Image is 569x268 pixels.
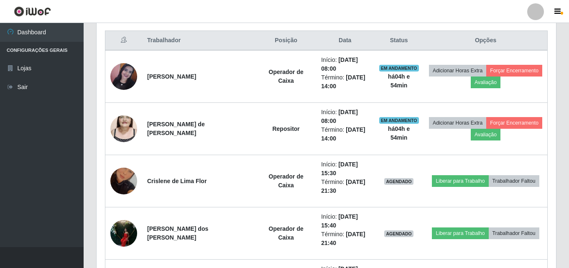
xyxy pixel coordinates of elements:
[384,230,413,237] span: AGENDADO
[147,73,196,80] strong: [PERSON_NAME]
[374,31,424,51] th: Status
[471,77,500,88] button: Avaliação
[489,227,539,239] button: Trabalhador Faltou
[110,157,137,205] img: 1710860479647.jpeg
[321,108,369,125] li: Início:
[321,230,369,248] li: Término:
[489,175,539,187] button: Trabalhador Faltou
[321,125,369,143] li: Término:
[316,31,374,51] th: Data
[429,65,486,77] button: Adicionar Horas Extra
[388,125,410,141] strong: há 04 h e 54 min
[321,161,358,176] time: [DATE] 15:30
[379,117,419,124] span: EM ANDAMENTO
[432,227,488,239] button: Liberar para Trabalho
[388,73,410,89] strong: há 04 h e 54 min
[486,117,542,129] button: Forçar Encerramento
[321,109,358,124] time: [DATE] 08:00
[110,215,137,251] img: 1751968749933.jpeg
[147,225,208,241] strong: [PERSON_NAME] dos [PERSON_NAME]
[321,73,369,91] li: Término:
[110,63,137,90] img: 1752499690681.jpeg
[429,117,486,129] button: Adicionar Horas Extra
[486,65,542,77] button: Forçar Encerramento
[379,65,419,71] span: EM ANDAMENTO
[147,121,205,136] strong: [PERSON_NAME] de [PERSON_NAME]
[256,31,316,51] th: Posição
[321,213,358,229] time: [DATE] 15:40
[321,160,369,178] li: Início:
[272,125,299,132] strong: Repositor
[321,178,369,195] li: Término:
[321,212,369,230] li: Início:
[321,56,369,73] li: Início:
[110,105,137,153] img: 1745854264697.jpeg
[269,225,304,241] strong: Operador de Caixa
[471,129,500,140] button: Avaliação
[147,178,207,184] strong: Crislene de Lima Flor
[384,178,413,185] span: AGENDADO
[321,56,358,72] time: [DATE] 08:00
[14,6,51,17] img: CoreUI Logo
[269,173,304,189] strong: Operador de Caixa
[424,31,547,51] th: Opções
[142,31,256,51] th: Trabalhador
[432,175,488,187] button: Liberar para Trabalho
[269,69,304,84] strong: Operador de Caixa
